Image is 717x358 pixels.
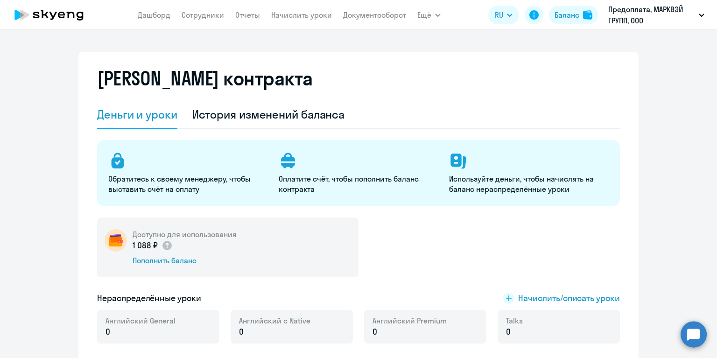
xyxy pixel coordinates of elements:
h5: Доступно для использования [133,229,237,239]
span: Английский Premium [373,316,447,326]
h2: [PERSON_NAME] контракта [97,67,313,90]
div: Деньги и уроки [97,107,177,122]
span: 0 [506,326,511,338]
a: Сотрудники [182,10,224,20]
h5: Нераспределённые уроки [97,292,201,304]
p: Оплатите счёт, чтобы пополнить баланс контракта [279,174,438,194]
button: Ещё [417,6,441,24]
p: Предоплата, МАРКВЭЙ ГРУПП, ООО [608,4,695,26]
p: Используйте деньги, чтобы начислять на баланс нераспределённые уроки [449,174,608,194]
a: Отчеты [235,10,260,20]
span: Talks [506,316,523,326]
span: Ещё [417,9,431,21]
p: 1 088 ₽ [133,239,173,252]
span: RU [495,9,503,21]
span: 0 [105,326,110,338]
button: Балансbalance [549,6,598,24]
img: balance [583,10,592,20]
span: Английский General [105,316,176,326]
a: Начислить уроки [271,10,332,20]
a: Документооборот [343,10,406,20]
p: Обратитесь к своему менеджеру, чтобы выставить счёт на оплату [108,174,267,194]
span: Начислить/списать уроки [518,292,620,304]
button: RU [488,6,519,24]
span: 0 [239,326,244,338]
div: Пополнить баланс [133,255,237,266]
span: Английский с Native [239,316,310,326]
div: История изменений баланса [192,107,345,122]
a: Дашборд [138,10,170,20]
span: 0 [373,326,377,338]
button: Предоплата, МАРКВЭЙ ГРУПП, ООО [604,4,709,26]
div: Баланс [555,9,579,21]
img: wallet-circle.png [105,229,127,252]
